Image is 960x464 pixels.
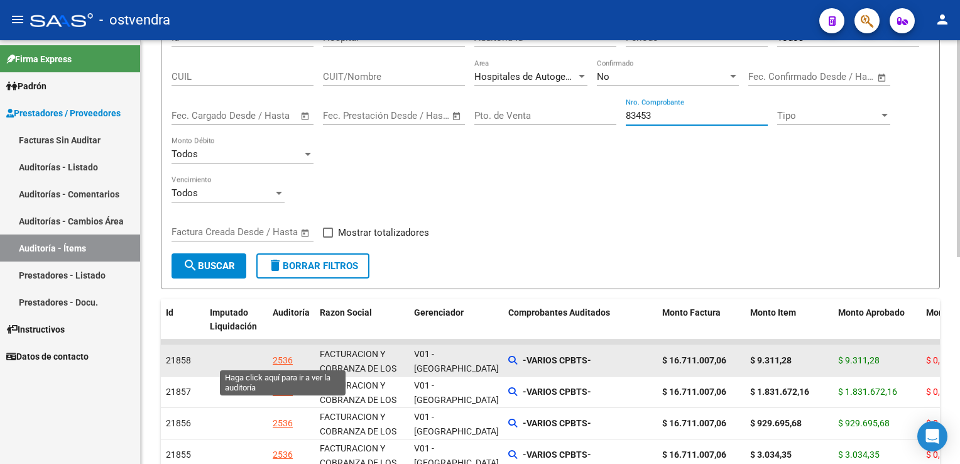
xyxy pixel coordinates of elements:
span: No [597,71,609,82]
strong: $ 16.711.007,06 [662,450,726,460]
button: Open calendar [298,226,313,240]
span: V01 - [GEOGRAPHIC_DATA] [414,380,499,405]
strong: -VARIOS CPBTS- [523,387,591,397]
input: Start date [323,110,364,121]
strong: $ 16.711.007,06 [662,418,726,428]
div: FACTURACION Y COBRANZA DE LOS EFECTORES PUBLICOS S.E. [320,347,404,404]
button: Borrar Filtros [256,253,369,279]
div: Open Intercom Messenger [917,421,947,451]
span: Monto Item [750,307,796,318]
input: Start date [172,110,212,121]
span: Firma Express [6,52,72,66]
span: $ 1.831.672,16 [838,387,897,397]
span: Instructivos [6,323,65,336]
span: Razon Social [320,307,372,318]
div: - 30715497456 [320,378,404,450]
span: Borrar Filtros [268,260,358,272]
span: Imputado Liquidación [210,307,257,332]
span: Mostrar totalizadores [338,225,429,240]
mat-icon: search [183,258,198,273]
div: 2536 [273,416,293,431]
span: V01 - [GEOGRAPHIC_DATA] [414,349,499,373]
span: Auditoría [273,307,310,318]
datatable-header-cell: Auditoría [268,299,315,341]
button: Buscar [172,253,246,279]
span: Padrón [6,79,46,93]
strong: -VARIOS CPBTS- [523,450,591,460]
strong: $ 3.034,35 [750,450,792,460]
span: 21856 [166,418,191,428]
strong: $ 1.831.672,16 [750,387,809,397]
mat-icon: delete [268,258,283,273]
button: Open calendar [450,109,464,123]
span: $ 0,00 [926,418,950,428]
span: Datos de contacto [6,350,89,363]
input: End date [800,71,861,82]
datatable-header-cell: Id [161,299,205,341]
span: Prestadores / Proveedores [6,106,121,120]
datatable-header-cell: Gerenciador [409,299,503,341]
datatable-header-cell: Monto Item [745,299,833,341]
span: $ 3.034,35 [838,450,880,460]
span: V01 - [GEOGRAPHIC_DATA] [414,412,499,436]
span: Buscar [183,260,235,272]
strong: $ 929.695,68 [750,418,802,428]
datatable-header-cell: Comprobantes Auditados [503,299,657,341]
strong: -VARIOS CPBTS- [523,418,591,428]
input: Start date [748,71,789,82]
span: Hospitales de Autogestión [474,71,587,82]
div: FACTURACION Y COBRANZA DE LOS EFECTORES PUBLICOS S.E. [320,378,404,436]
strong: -VARIOS CPBTS- [523,355,591,365]
strong: $ 16.711.007,06 [662,355,726,365]
span: Monto Aprobado [838,307,905,318]
mat-icon: person [935,12,950,27]
strong: $ 9.311,28 [750,355,792,365]
span: $ 0,00 [926,450,950,460]
mat-icon: menu [10,12,25,27]
datatable-header-cell: Imputado Liquidación [205,299,268,341]
input: End date [375,110,436,121]
span: Gerenciador [414,307,464,318]
span: - ostvendra [99,6,170,34]
button: Open calendar [298,109,313,123]
div: 2536 [273,385,293,399]
span: Comprobantes Auditados [508,307,610,318]
datatable-header-cell: Monto Factura [657,299,745,341]
span: Id [166,307,173,318]
span: 21855 [166,450,191,460]
span: Monto Factura [662,307,721,318]
span: $ 929.695,68 [838,418,890,428]
div: 2536 [273,353,293,368]
span: Todos [172,148,198,160]
div: 2536 [273,448,293,462]
span: $ 0,00 [926,355,950,365]
span: 21858 [166,355,191,365]
datatable-header-cell: Razon Social [315,299,409,341]
strong: $ 16.711.007,06 [662,387,726,397]
span: Todos [172,187,198,199]
input: End date [224,226,285,238]
div: - 30715497456 [320,347,404,419]
span: $ 0,00 [926,387,950,397]
input: End date [224,110,285,121]
datatable-header-cell: Monto Aprobado [833,299,921,341]
span: 21857 [166,387,191,397]
span: Tipo [777,110,879,121]
input: Start date [172,226,212,238]
span: $ 9.311,28 [838,355,880,365]
button: Open calendar [875,70,890,85]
